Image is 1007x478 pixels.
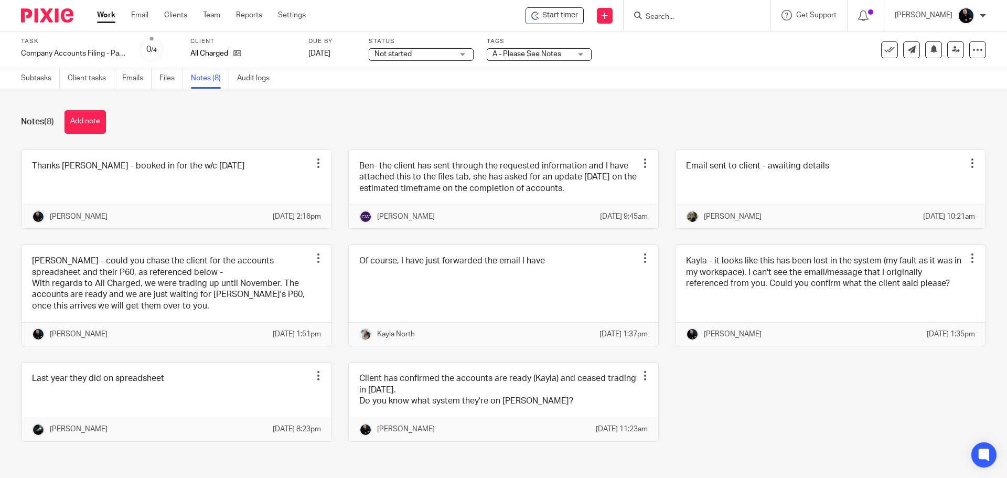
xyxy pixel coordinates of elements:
[377,329,415,339] p: Kayla North
[359,328,372,341] img: Profile%20Photo.png
[600,211,648,222] p: [DATE] 9:45am
[369,37,474,46] label: Status
[359,423,372,436] img: Headshots%20accounting4everything_Poppy%20Jakes%20Photography-2203.jpg
[122,68,152,89] a: Emails
[68,68,114,89] a: Client tasks
[151,47,157,53] small: /4
[377,424,435,434] p: [PERSON_NAME]
[308,37,356,46] label: Due by
[190,48,228,59] p: All Charged
[190,37,295,46] label: Client
[50,211,108,222] p: [PERSON_NAME]
[50,424,108,434] p: [PERSON_NAME]
[21,68,60,89] a: Subtasks
[21,116,54,128] h1: Notes
[359,210,372,223] img: svg%3E
[21,37,126,46] label: Task
[32,328,45,341] img: Headshots%20accounting4everything_Poppy%20Jakes%20Photography-2203.jpg
[146,44,157,56] div: 0
[958,7,974,24] img: Headshots%20accounting4everything_Poppy%20Jakes%20Photography-2203.jpg
[596,424,648,434] p: [DATE] 11:23am
[645,13,739,22] input: Search
[273,424,321,434] p: [DATE] 8:23pm
[65,110,106,134] button: Add note
[374,50,412,58] span: Not started
[377,211,435,222] p: [PERSON_NAME]
[21,8,73,23] img: Pixie
[50,329,108,339] p: [PERSON_NAME]
[203,10,220,20] a: Team
[599,329,648,339] p: [DATE] 1:37pm
[686,210,699,223] img: ACCOUNTING4EVERYTHING-9.jpg
[97,10,115,20] a: Work
[923,211,975,222] p: [DATE] 10:21am
[273,329,321,339] p: [DATE] 1:51pm
[164,10,187,20] a: Clients
[704,211,762,222] p: [PERSON_NAME]
[895,10,952,20] p: [PERSON_NAME]
[308,50,330,57] span: [DATE]
[237,68,277,89] a: Audit logs
[159,68,183,89] a: Files
[927,329,975,339] p: [DATE] 1:35pm
[21,48,126,59] div: Company Accounts Filing - Partnership
[542,10,578,21] span: Start timer
[191,68,229,89] a: Notes (8)
[273,211,321,222] p: [DATE] 2:16pm
[796,12,837,19] span: Get Support
[686,328,699,341] img: Headshots%20accounting4everything_Poppy%20Jakes%20Photography-2203.jpg
[131,10,148,20] a: Email
[32,210,45,223] img: Headshots%20accounting4everything_Poppy%20Jakes%20Photography-2203.jpg
[236,10,262,20] a: Reports
[492,50,561,58] span: A - Please See Notes
[278,10,306,20] a: Settings
[32,423,45,436] img: 1000002122.jpg
[487,37,592,46] label: Tags
[44,118,54,126] span: (8)
[704,329,762,339] p: [PERSON_NAME]
[526,7,584,24] div: All Charged - Company Accounts Filing - Partnership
